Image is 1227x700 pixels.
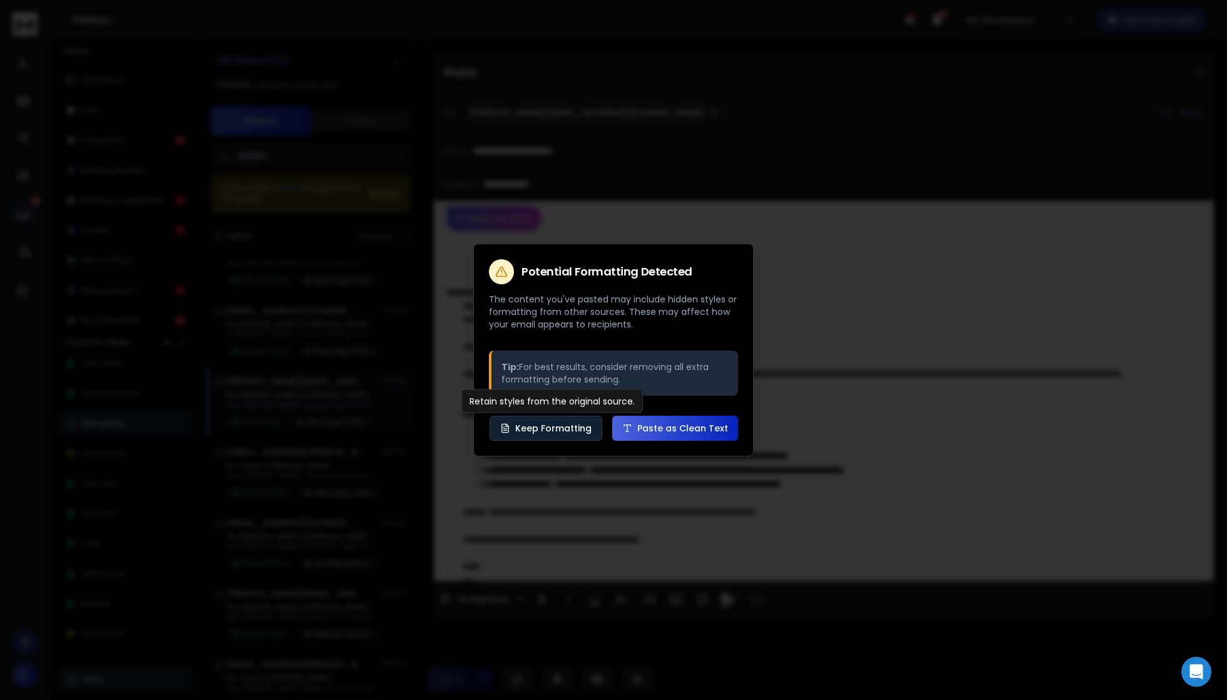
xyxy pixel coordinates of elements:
div: Open Intercom Messenger [1181,657,1211,687]
p: For best results, consider removing all extra formatting before sending. [501,361,728,386]
div: Retain styles from the original source. [461,389,643,413]
button: Keep Formatting [490,416,602,441]
strong: Tip: [501,361,519,373]
p: The content you've pasted may include hidden styles or formatting from other sources. These may a... [489,293,738,331]
h2: Potential Formatting Detected [521,266,692,277]
button: Paste as Clean Text [612,416,738,441]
